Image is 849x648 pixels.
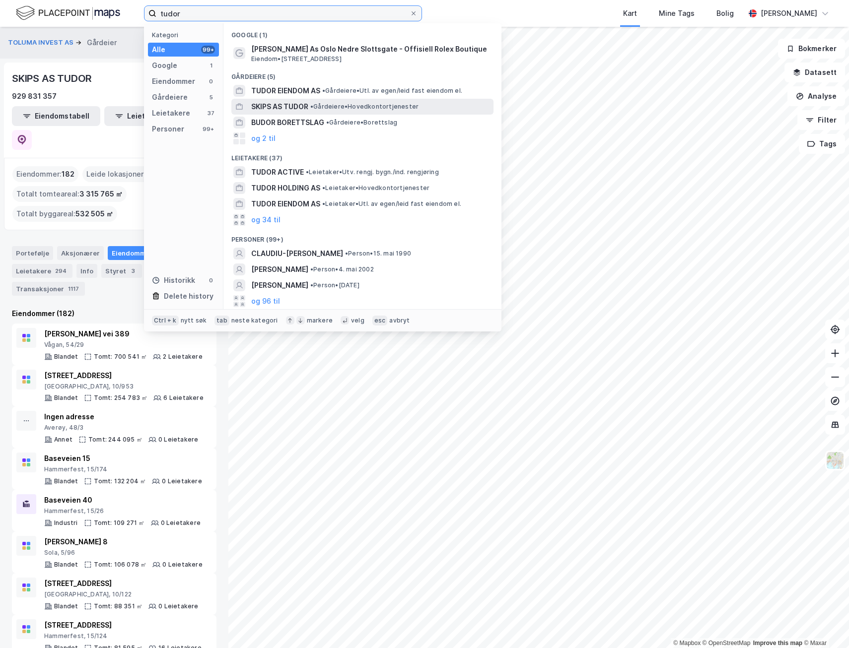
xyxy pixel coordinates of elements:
div: 294 [53,266,69,276]
div: Eiendommer (182) [12,308,216,320]
a: Mapbox [673,640,701,647]
div: Blandet [54,561,78,569]
div: Eiendommer [108,246,172,260]
button: Analyse [787,86,845,106]
div: [PERSON_NAME] [761,7,817,19]
div: 5 [207,93,215,101]
div: [GEOGRAPHIC_DATA], 10/122 [44,590,199,598]
span: TUDOR ACTIVE [251,166,304,178]
div: Leietakere [12,264,72,278]
div: 1 [207,62,215,69]
div: Hammerfest, 15/174 [44,465,202,473]
div: 1117 [66,284,81,294]
div: 99+ [201,46,215,54]
div: Personer [152,123,184,135]
span: [PERSON_NAME] [251,279,308,291]
div: Gårdeiere (5) [223,65,501,83]
div: 0 [207,77,215,85]
span: Leietaker • Utv. rengj. bygn./ind. rengjøring [306,168,439,176]
div: Transaksjoner [12,282,85,296]
div: 0 [207,276,215,284]
div: Averøy, 48/3 [44,424,198,432]
div: Ctrl + k [152,316,179,325]
div: [GEOGRAPHIC_DATA], 10/953 [44,383,204,390]
div: Google (1) [223,23,501,41]
div: nytt søk [181,317,207,324]
span: Gårdeiere • Utl. av egen/leid fast eiendom el. [322,87,462,95]
span: 532 505 ㎡ [75,208,113,220]
span: Gårdeiere • Hovedkontortjenester [310,103,419,111]
div: 0 Leietakere [158,436,198,444]
button: og 34 til [251,214,281,226]
div: markere [307,317,333,324]
div: 929 831 357 [12,90,57,102]
div: 99+ [201,125,215,133]
div: Historikk [152,274,195,286]
span: TUDOR HOLDING AS [251,182,320,194]
div: Ingen adresse [44,411,198,423]
button: Tags [799,134,845,154]
div: Annet [54,436,72,444]
div: Totalt tomteareal : [12,186,127,202]
button: Leietakertabell [104,106,193,126]
div: Google [152,60,177,71]
span: 3 315 765 ㎡ [79,188,123,200]
div: 2 Leietakere [163,353,202,361]
div: Hammerfest, 15/124 [44,632,202,640]
div: Bolig [716,7,734,19]
div: Gårdeier [87,37,117,49]
span: CLAUDIU-[PERSON_NAME] [251,248,343,259]
div: neste kategori [231,317,278,324]
span: BUDOR BORETTSLAG [251,117,324,129]
div: Personer (99+) [223,228,501,246]
div: 0 Leietakere [162,477,202,485]
button: TOLUMA INVEST AS [8,38,75,48]
div: Totalt byggareal : [12,206,117,222]
div: Leietakere (37) [223,146,501,164]
div: Tomt: 244 095 ㎡ [88,436,142,444]
div: Leide lokasjoner : [82,166,153,182]
span: • [310,281,313,289]
span: • [322,184,325,192]
span: Gårdeiere • Borettslag [326,119,397,127]
div: Gårdeiere [152,91,188,103]
div: 37 [207,109,215,117]
div: Tomt: 700 541 ㎡ [94,353,147,361]
div: Alle [152,44,165,56]
button: Datasett [784,63,845,82]
span: TUDOR EIENDOM AS [251,198,320,210]
div: [PERSON_NAME] 8 [44,536,203,548]
div: Hammerfest, 15/26 [44,507,201,515]
a: OpenStreetMap [703,640,751,647]
button: Filter [797,110,845,130]
span: Person • [DATE] [310,281,359,289]
div: Eiendommer : [12,166,78,182]
span: TUDOR EIENDOM AS [251,85,320,97]
button: Bokmerker [778,39,845,59]
div: tab [214,316,229,325]
span: Leietaker • Utl. av egen/leid fast eiendom el. [322,200,461,208]
div: [STREET_ADDRESS] [44,370,204,382]
button: og 2 til [251,132,276,144]
div: [STREET_ADDRESS] [44,578,199,589]
div: Delete history [164,290,213,302]
div: Aksjonærer [57,246,104,260]
div: Styret [101,264,142,278]
img: logo.f888ab2527a4732fd821a326f86c7f29.svg [16,4,120,22]
div: Info [76,264,97,278]
div: Blandet [54,353,78,361]
div: Eiendommer [152,75,195,87]
span: • [322,200,325,207]
div: Baseveien 40 [44,494,201,506]
span: [PERSON_NAME] As Oslo Nedre Slottsgate - Offisiell Rolex Boutique [251,43,490,55]
div: Kart [623,7,637,19]
div: Portefølje [12,246,53,260]
div: Kategori [152,31,219,39]
a: Improve this map [753,640,802,647]
div: 0 Leietakere [161,519,201,527]
div: [PERSON_NAME] vei 389 [44,328,203,340]
button: Eiendomstabell [12,106,100,126]
div: avbryt [389,317,410,324]
span: SKIPS AS TUDOR [251,101,308,113]
div: Tomt: 109 271 ㎡ [94,519,145,527]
